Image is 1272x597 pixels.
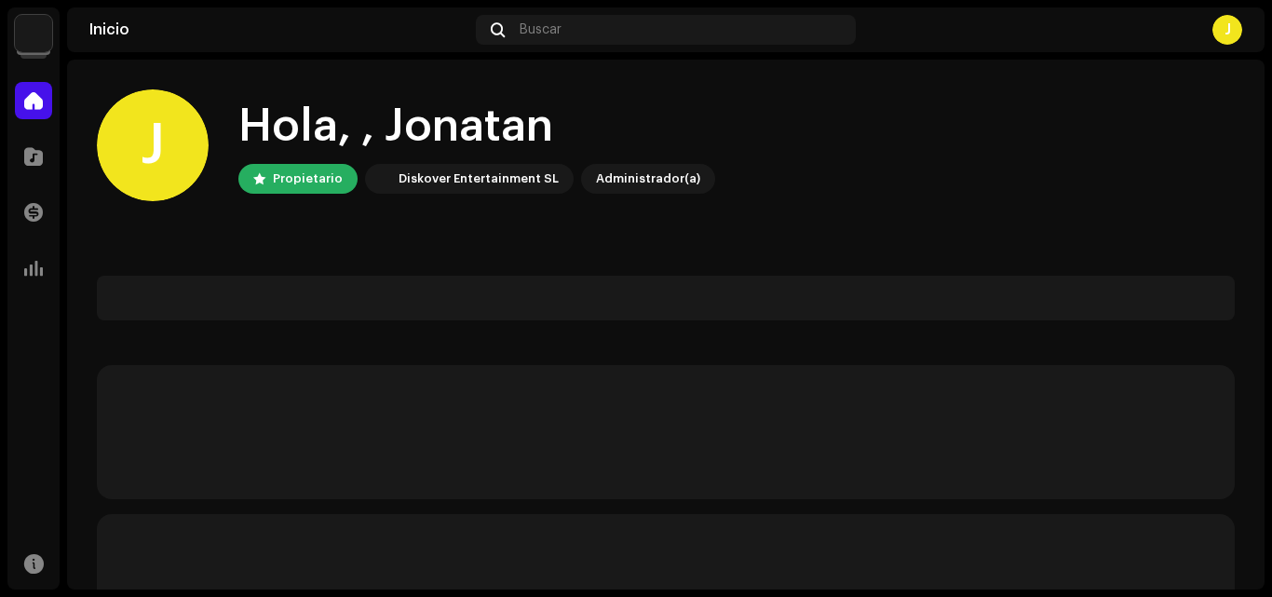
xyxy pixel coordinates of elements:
img: 297a105e-aa6c-4183-9ff4-27133c00f2e2 [15,15,52,52]
div: Hola, , Jonatan [238,97,715,156]
div: Propietario [273,168,343,190]
div: J [1212,15,1242,45]
img: 297a105e-aa6c-4183-9ff4-27133c00f2e2 [369,168,391,190]
div: Inicio [89,22,468,37]
span: Buscar [520,22,562,37]
div: J [97,89,209,201]
div: Diskover Entertainment SL [399,168,559,190]
div: Administrador(a) [596,168,700,190]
